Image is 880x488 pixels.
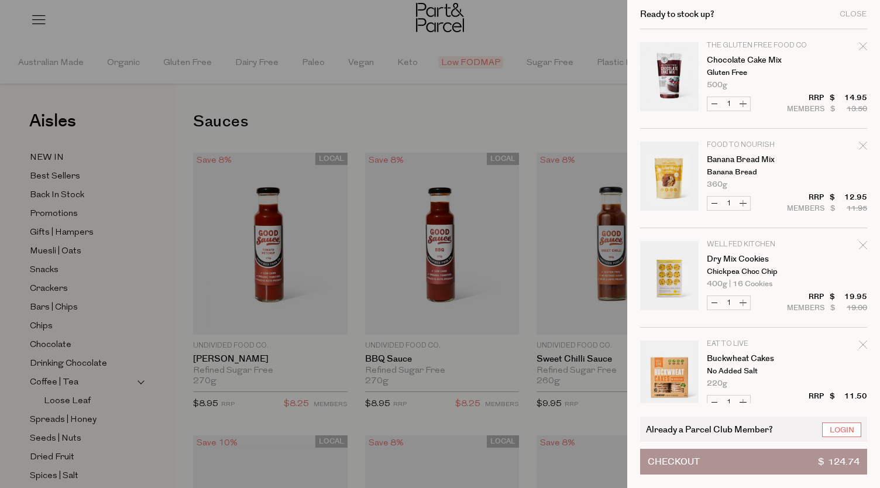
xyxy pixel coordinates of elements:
[707,56,797,64] a: Chocolate Cake Mix
[840,11,867,18] div: Close
[721,296,736,310] input: QTY Dry Mix Cookies
[822,422,861,437] a: Login
[721,396,736,409] input: QTY Buckwheat Cakes
[707,241,797,248] p: Well Fed Kitchen
[707,69,797,77] p: Gluten Free
[721,197,736,210] input: QTY Banana Bread Mix
[707,367,797,375] p: No Added Salt
[707,280,772,288] span: 400g | 16 Cookies
[707,142,797,149] p: Food to Nourish
[640,10,714,19] h2: Ready to stock up?
[707,355,797,363] a: Buckwheat Cakes
[707,81,727,89] span: 500g
[859,339,867,355] div: Remove Buckwheat Cakes
[721,97,736,111] input: QTY Chocolate Cake Mix
[707,341,797,348] p: Eat To Live
[818,449,860,474] span: $ 124.74
[648,449,700,474] span: Checkout
[646,422,773,436] span: Already a Parcel Club Member?
[707,156,797,164] a: Banana Bread Mix
[707,255,797,263] a: Dry Mix Cookies
[707,169,797,176] p: Banana Bread
[707,42,797,49] p: The Gluten Free Food Co
[859,140,867,156] div: Remove Banana Bread Mix
[707,181,727,188] span: 360g
[707,380,727,387] span: 220g
[640,449,867,475] button: Checkout$ 124.74
[859,239,867,255] div: Remove Dry Mix Cookies
[859,40,867,56] div: Remove Chocolate Cake Mix
[707,268,797,276] p: Chickpea Choc Chip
